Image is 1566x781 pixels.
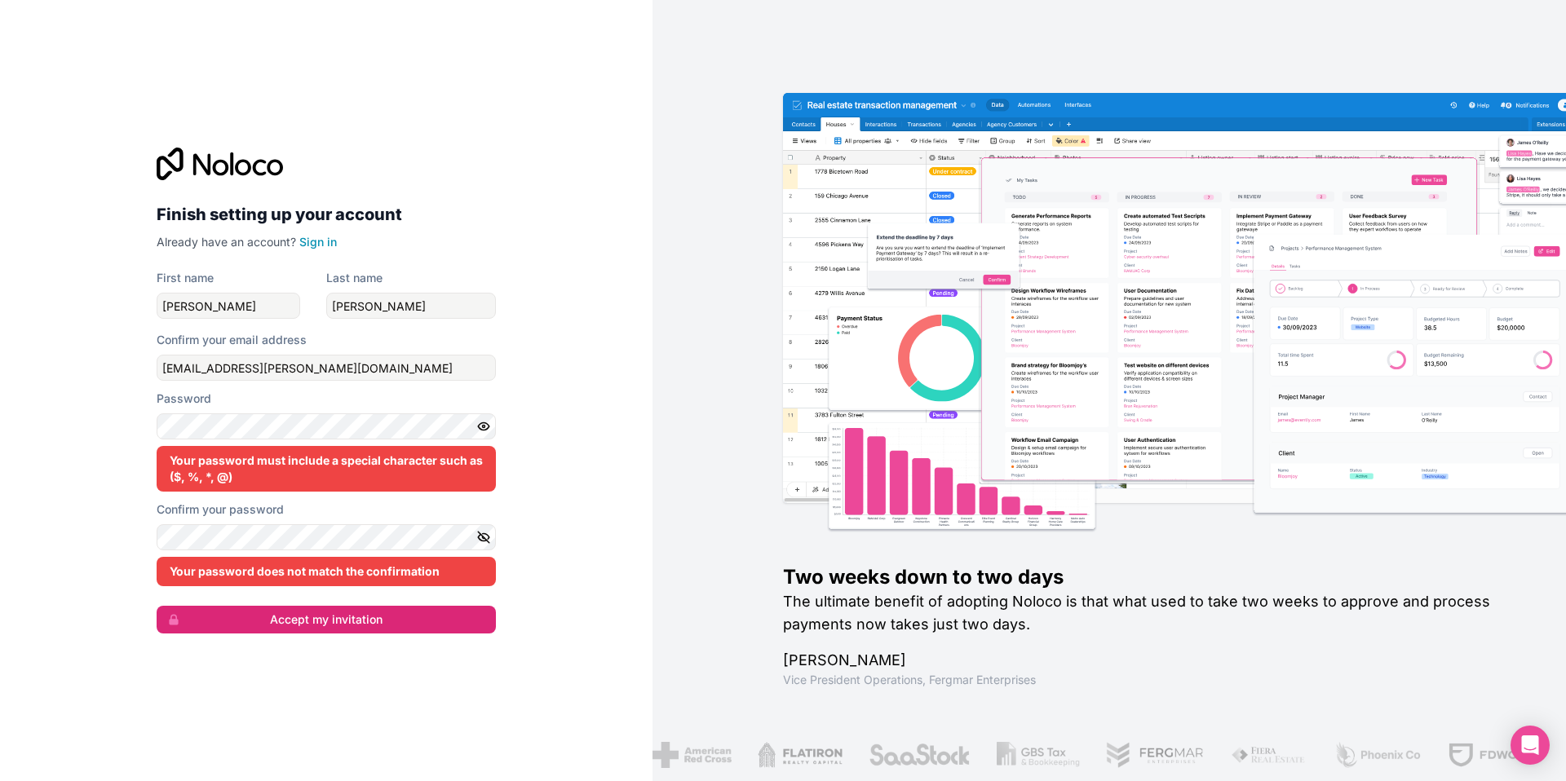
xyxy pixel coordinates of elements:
img: /assets/fiera-fwj2N5v4.png [1231,742,1307,768]
h1: Two weeks down to two days [783,564,1514,590]
input: family-name [326,293,496,319]
img: /assets/flatiron-C8eUkumj.png [758,742,843,768]
div: Your password must include a special character such as ($, %, *, @) [157,446,496,492]
div: Your password does not match the confirmation [157,557,496,586]
img: /assets/saastock-C6Zbiodz.png [868,742,971,768]
label: First name [157,270,214,286]
img: /assets/phoenix-BREaitsQ.png [1334,742,1422,768]
h2: Finish setting up your account [157,200,496,229]
input: given-name [157,293,300,319]
label: Last name [326,270,383,286]
button: Accept my invitation [157,606,496,633]
img: /assets/american-red-cross-BAupjrZR.png [652,742,732,768]
input: Confirm password [157,524,496,550]
a: Sign in [299,235,337,249]
label: Confirm your password [157,501,284,518]
div: Open Intercom Messenger [1511,726,1550,765]
img: /assets/fdworks-Bi04fVtw.png [1447,742,1542,768]
label: Password [157,390,211,407]
h1: Vice President Operations , Fergmar Enterprises [783,672,1514,688]
input: Email address [157,355,496,381]
img: /assets/gbstax-C-GtDUiK.png [997,742,1080,768]
input: Password [157,413,496,439]
label: Confirm your email address [157,332,307,348]
img: /assets/fergmar-CudnrXN5.png [1105,742,1205,768]
span: Already have an account? [157,235,296,249]
h2: The ultimate benefit of adopting Noloco is that what used to take two weeks to approve and proces... [783,590,1514,636]
h1: [PERSON_NAME] [783,649,1514,672]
